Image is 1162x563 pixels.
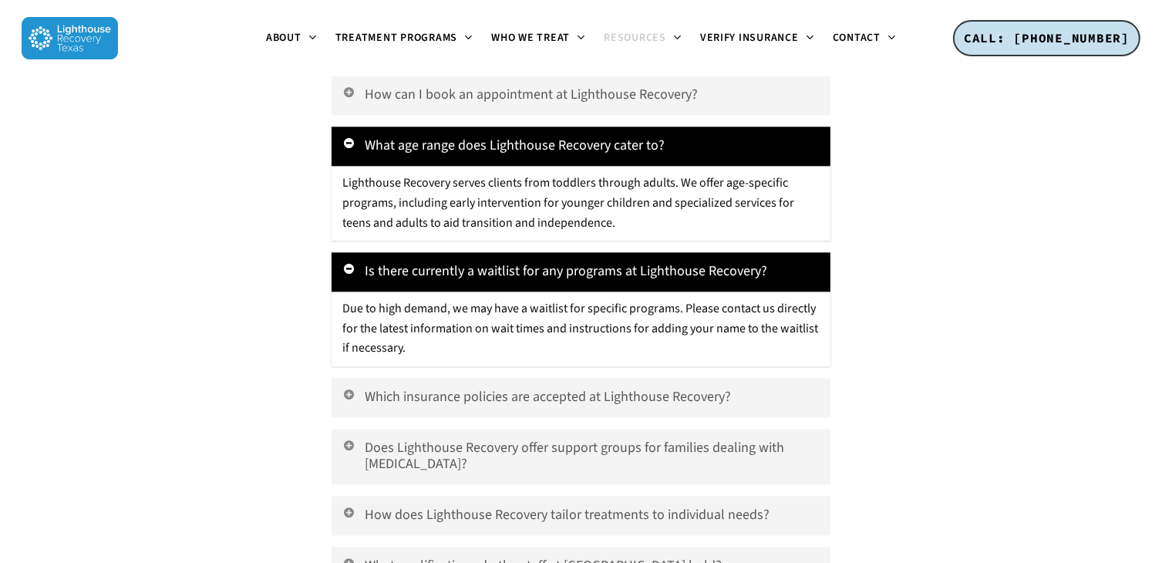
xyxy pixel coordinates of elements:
a: About [257,32,326,45]
span: Contact [833,30,881,46]
span: CALL: [PHONE_NUMBER] [964,30,1130,46]
a: What age range does Lighthouse Recovery cater to? [332,126,830,166]
span: Due to high demand, we may have a waitlist for specific programs. Please contact us directly for ... [342,300,818,356]
a: Which insurance policies are accepted at Lighthouse Recovery? [332,378,830,417]
a: Resources [594,32,691,45]
a: How does Lighthouse Recovery tailor treatments to individual needs? [332,496,830,535]
a: Is there currently a waitlist for any programs at Lighthouse Recovery? [332,252,830,292]
a: Contact [824,32,905,45]
img: Lighthouse Recovery Texas [22,17,118,59]
a: Does Lighthouse Recovery offer support groups for families dealing with [MEDICAL_DATA]? [332,429,830,484]
span: Resources [604,30,666,46]
a: Who We Treat [482,32,594,45]
a: How can I book an appointment at Lighthouse Recovery? [332,76,830,115]
span: Verify Insurance [700,30,799,46]
span: Lighthouse Recovery serves clients from toddlers through adults. We offer age-specific programs, ... [342,174,794,231]
a: Treatment Programs [326,32,483,45]
span: Who We Treat [491,30,570,46]
span: Treatment Programs [335,30,458,46]
a: CALL: [PHONE_NUMBER] [953,20,1140,57]
span: About [266,30,301,46]
a: Verify Insurance [691,32,824,45]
